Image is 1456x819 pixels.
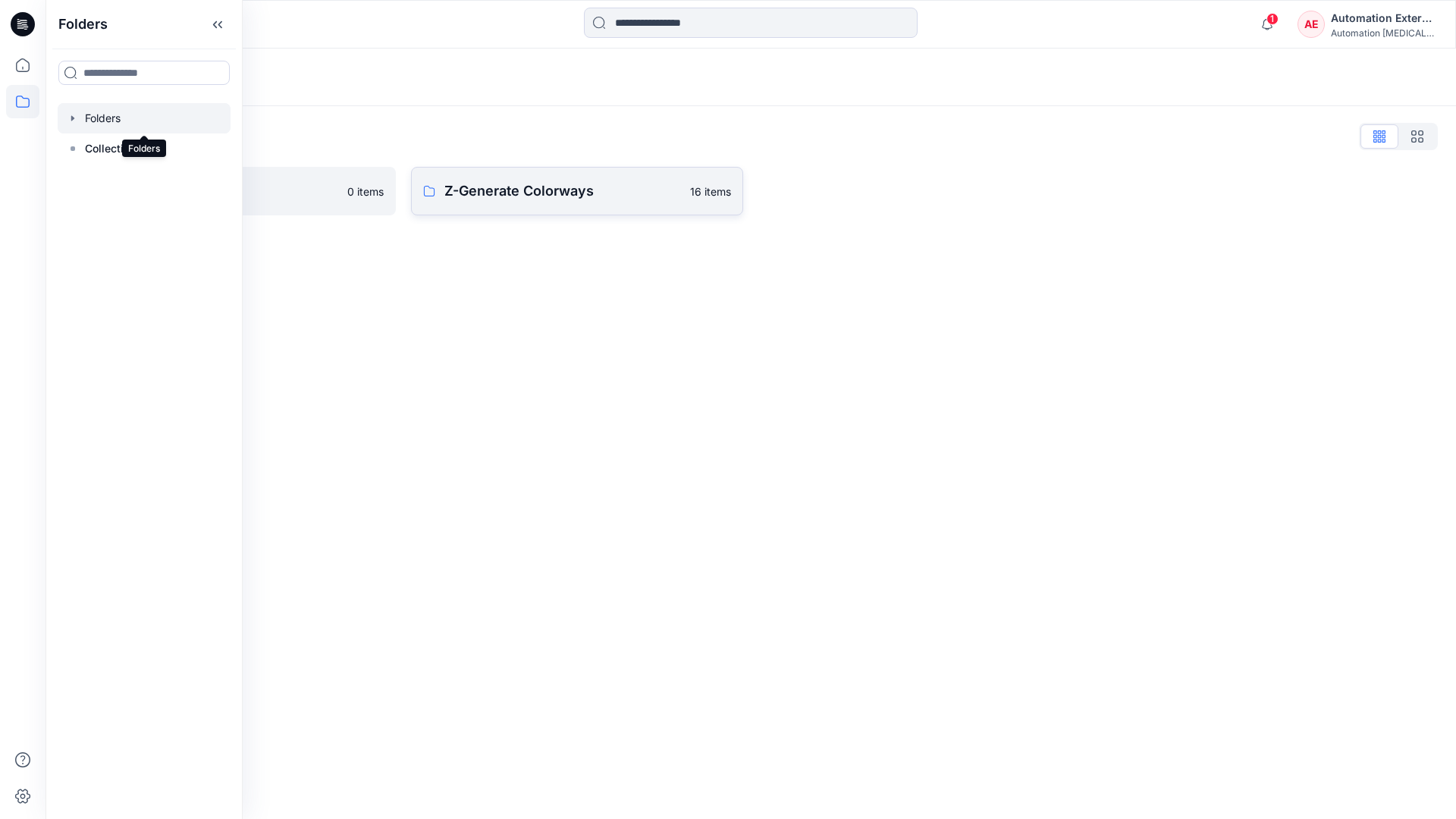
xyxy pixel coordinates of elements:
span: 1 [1266,13,1279,25]
p: Collections [85,140,142,158]
div: AE [1298,11,1325,38]
a: Z-Generate Colorways16 items [411,167,743,215]
p: Z-Generate Colorways [444,180,681,202]
div: Automation External [1331,9,1437,27]
p: 16 items [690,184,731,199]
div: Automation [MEDICAL_DATA]... [1331,27,1437,39]
p: 0 items [347,184,384,199]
